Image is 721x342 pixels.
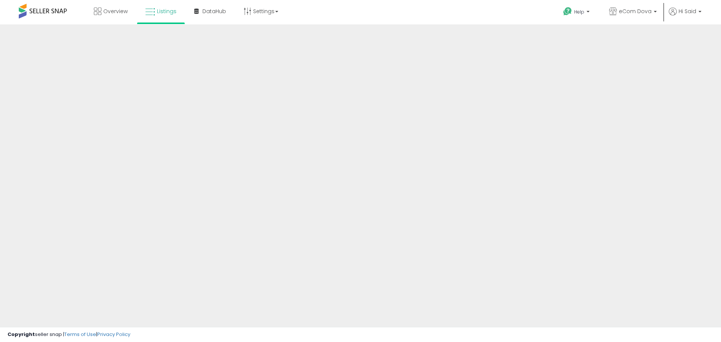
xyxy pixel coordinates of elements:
a: Hi Said [669,8,701,24]
a: Privacy Policy [97,331,130,338]
span: Hi Said [679,8,696,15]
span: Overview [103,8,128,15]
span: Listings [157,8,176,15]
span: Help [574,9,584,15]
a: Terms of Use [64,331,96,338]
a: Help [557,1,597,24]
i: Get Help [563,7,572,16]
span: eCom Dova [619,8,652,15]
strong: Copyright [8,331,35,338]
span: DataHub [202,8,226,15]
div: seller snap | | [8,331,130,338]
